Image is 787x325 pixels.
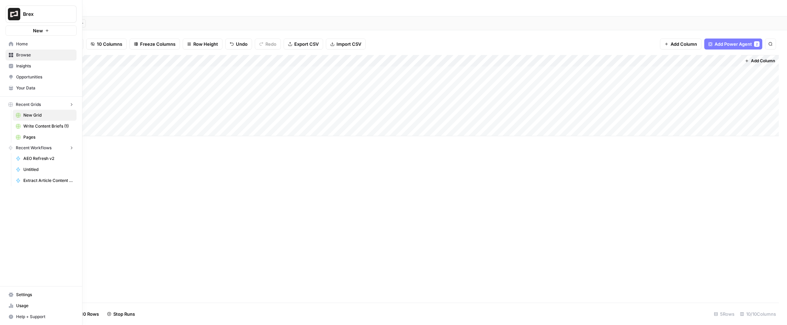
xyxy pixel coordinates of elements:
span: Row Height [193,41,218,47]
button: Add Power Agent2 [704,39,762,50]
button: 10 Columns [86,39,127,50]
a: Browse [5,50,77,61]
button: Import CSV [326,39,366,50]
button: Add Column [660,39,702,50]
button: Redo [255,39,281,50]
span: Pages [23,134,73,140]
span: Add 10 Rows [71,311,99,317]
button: Recent Workflows [5,143,77,153]
span: Insights [16,63,73,69]
button: Export CSV [284,39,323,50]
span: Stop Runs [113,311,135,317]
a: Insights [5,61,77,72]
span: Your Data [16,85,73,91]
div: 2 [754,41,760,47]
span: New [33,27,43,34]
span: Untitled [23,166,73,173]
span: Recent Workflows [16,145,52,151]
span: Export CSV [294,41,319,47]
span: Add Column [671,41,697,47]
button: New [5,25,77,36]
span: AEO Refresh v2 [23,155,73,162]
button: Undo [225,39,252,50]
button: Recent Grids [5,99,77,110]
span: Opportunities [16,74,73,80]
span: Add Column [751,58,775,64]
button: Freeze Columns [129,39,180,50]
span: Redo [265,41,276,47]
span: Write Content Briefs (1) [23,123,73,129]
div: 5 Rows [711,308,737,319]
img: Brex Logo [8,8,20,20]
button: Row Height [183,39,223,50]
span: Add Power Agent [715,41,752,47]
a: Extract Article Content v.2 [13,175,77,186]
div: 10/10 Columns [737,308,779,319]
span: Settings [16,292,73,298]
span: Extract Article Content v.2 [23,177,73,184]
span: New Grid [23,112,73,118]
span: Undo [236,41,248,47]
a: Opportunities [5,72,77,83]
span: Freeze Columns [140,41,175,47]
a: Usage [5,300,77,311]
button: Add Column [742,56,778,65]
span: 2 [756,41,758,47]
span: Home [16,41,73,47]
span: Browse [16,52,73,58]
a: Untitled [13,164,77,175]
button: Stop Runs [103,308,139,319]
span: Usage [16,303,73,309]
span: Import CSV [337,41,361,47]
a: AEO Refresh v2 [13,153,77,164]
a: Settings [5,289,77,300]
span: Help + Support [16,314,73,320]
span: 10 Columns [97,41,122,47]
button: Workspace: Brex [5,6,77,23]
a: Write Content Briefs (1) [13,121,77,132]
button: Help + Support [5,311,77,322]
a: Your Data [5,83,77,94]
a: New Grid [13,110,77,121]
span: Brex [23,11,65,18]
a: Pages [13,132,77,143]
span: Recent Grids [16,101,41,108]
a: Home [5,39,77,50]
